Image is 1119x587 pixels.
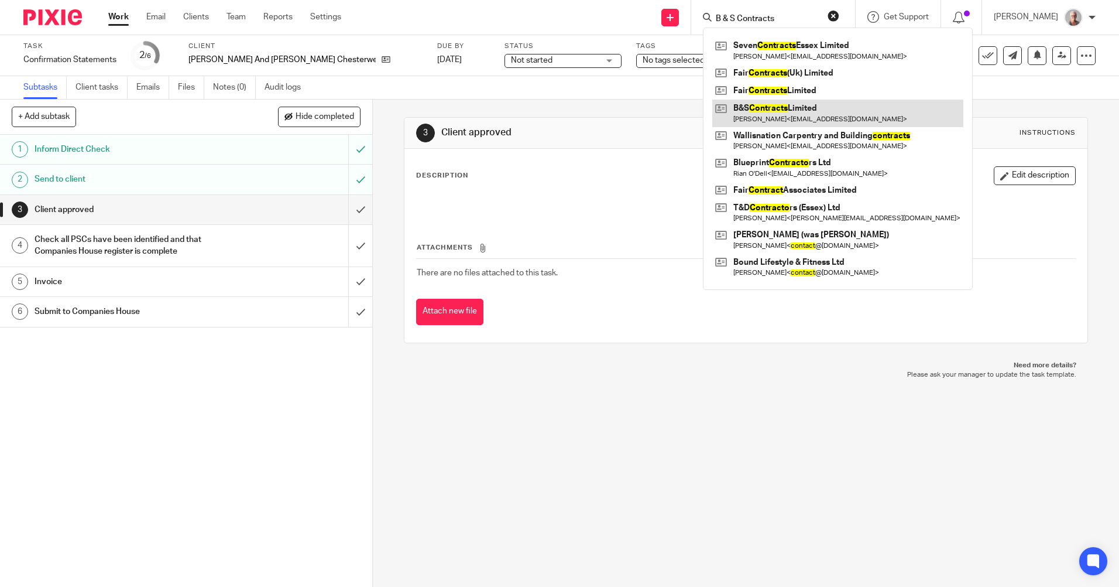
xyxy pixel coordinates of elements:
div: 2 [139,49,151,62]
label: Client [188,42,423,51]
span: Attachments [417,244,473,251]
label: Task [23,42,116,51]
button: Hide completed [278,107,361,127]
h1: Submit to Companies House [35,303,236,320]
p: [PERSON_NAME] And [PERSON_NAME] Chesterwell (Property Agency) Limited [188,54,376,66]
a: Work [108,11,129,23]
span: Get Support [884,13,929,21]
a: Settings [310,11,341,23]
div: 4 [12,237,28,254]
input: Search [715,14,820,25]
h1: Client approved [441,127,771,139]
img: KR%20update.jpg [1064,8,1083,27]
button: Clear [828,10,839,22]
a: Audit logs [265,76,310,99]
div: 5 [12,274,28,290]
span: Hide completed [296,112,354,122]
div: 1 [12,141,28,158]
label: Status [504,42,622,51]
span: Not started [511,56,552,64]
h1: Inform Direct Check [35,141,236,158]
p: Description [416,171,468,180]
p: [PERSON_NAME] [994,11,1058,23]
div: Instructions [1020,128,1076,138]
label: Tags [636,42,753,51]
h1: Invoice [35,273,236,291]
p: Please ask your manager to update the task template. [416,370,1076,380]
button: Attach new file [416,299,483,325]
h1: Send to client [35,170,236,188]
p: Need more details? [416,361,1076,370]
div: 3 [416,124,435,142]
label: Due by [437,42,490,51]
a: Team [226,11,246,23]
span: No tags selected [643,56,705,64]
span: [DATE] [437,56,462,64]
a: Notes (0) [213,76,256,99]
button: + Add subtask [12,107,76,127]
div: 3 [12,202,28,218]
h1: Client approved [35,201,236,219]
small: /6 [145,53,151,59]
div: 2 [12,172,28,188]
div: Confirmation Statements [23,54,116,66]
div: 6 [12,303,28,320]
a: Email [146,11,166,23]
button: Edit description [994,166,1076,185]
a: Clients [183,11,209,23]
a: Subtasks [23,76,67,99]
img: Pixie [23,9,82,25]
a: Client tasks [75,76,128,99]
span: There are no files attached to this task. [417,269,558,277]
h1: Check all PSCs have been identified and that Companies House register is complete [35,231,236,261]
a: Reports [263,11,293,23]
a: Emails [136,76,169,99]
a: Files [178,76,204,99]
